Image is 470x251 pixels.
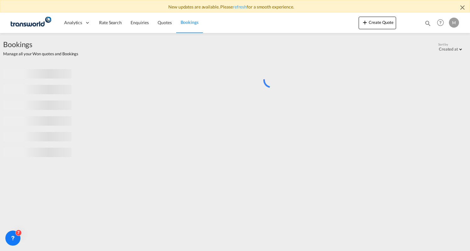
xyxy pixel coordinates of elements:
[361,19,369,26] md-icon: icon-plus 400-fg
[449,18,459,28] div: M
[233,4,247,9] a: refresh
[359,17,396,29] button: icon-plus 400-fgCreate Quote
[64,19,82,26] span: Analytics
[131,20,149,25] span: Enquiries
[424,20,431,27] md-icon: icon-magnify
[158,20,171,25] span: Quotes
[9,16,52,30] img: 1a84b2306ded11f09c1219774cd0a0fe.png
[3,39,78,49] span: Bookings
[424,20,431,29] div: icon-magnify
[176,13,203,33] a: Bookings
[181,19,199,25] span: Bookings
[435,17,449,29] div: Help
[60,13,95,33] div: Analytics
[153,13,176,33] a: Quotes
[438,42,448,46] span: Sort by
[1,4,469,10] div: New updates are available. Please for a smooth experience.
[126,13,153,33] a: Enquiries
[3,51,78,57] span: Manage all your Won quotes and Bookings
[435,17,446,28] span: Help
[459,4,466,11] md-icon: icon-close
[439,46,458,52] div: Created at
[95,13,126,33] a: Rate Search
[99,20,122,25] span: Rate Search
